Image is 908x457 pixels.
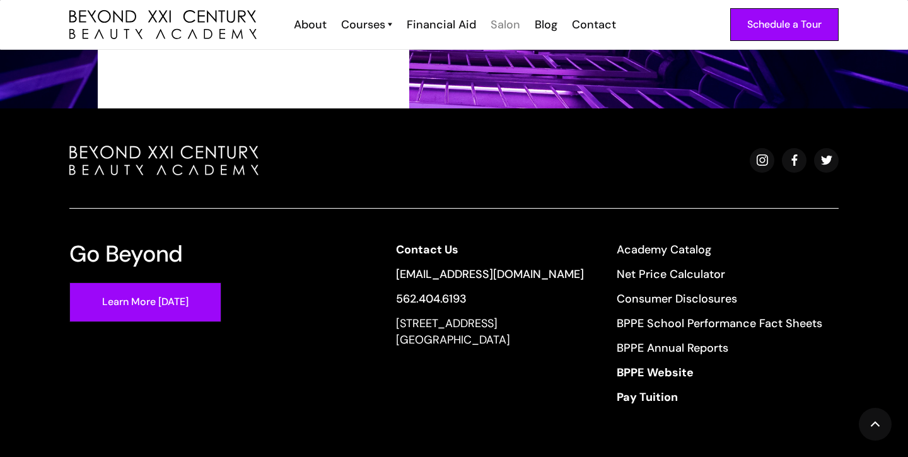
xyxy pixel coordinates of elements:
[69,282,221,322] a: Learn More [DATE]
[69,146,259,175] img: beyond beauty logo
[396,315,584,348] div: [STREET_ADDRESS] [GEOGRAPHIC_DATA]
[572,16,616,33] div: Contact
[730,8,839,41] a: Schedule a Tour
[396,242,458,257] strong: Contact Us
[535,16,557,33] div: Blog
[527,16,564,33] a: Blog
[482,16,527,33] a: Salon
[286,16,333,33] a: About
[294,16,327,33] div: About
[396,241,584,258] a: Contact Us
[617,364,822,381] a: BPPE Website
[564,16,622,33] a: Contact
[396,291,584,307] a: 562.404.6193
[69,10,257,40] img: beyond 21st century beauty academy logo
[747,16,822,33] div: Schedule a Tour
[617,241,822,258] a: Academy Catalog
[491,16,520,33] div: Salon
[69,241,183,266] h3: Go Beyond
[617,390,678,405] strong: Pay Tuition
[617,340,822,356] a: BPPE Annual Reports
[399,16,482,33] a: Financial Aid
[69,10,257,40] a: home
[617,315,822,332] a: BPPE School Performance Fact Sheets
[617,291,822,307] a: Consumer Disclosures
[407,16,476,33] div: Financial Aid
[341,16,385,33] div: Courses
[617,266,822,282] a: Net Price Calculator
[341,16,392,33] a: Courses
[396,266,584,282] a: [EMAIL_ADDRESS][DOMAIN_NAME]
[617,365,694,380] strong: BPPE Website
[617,389,822,405] a: Pay Tuition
